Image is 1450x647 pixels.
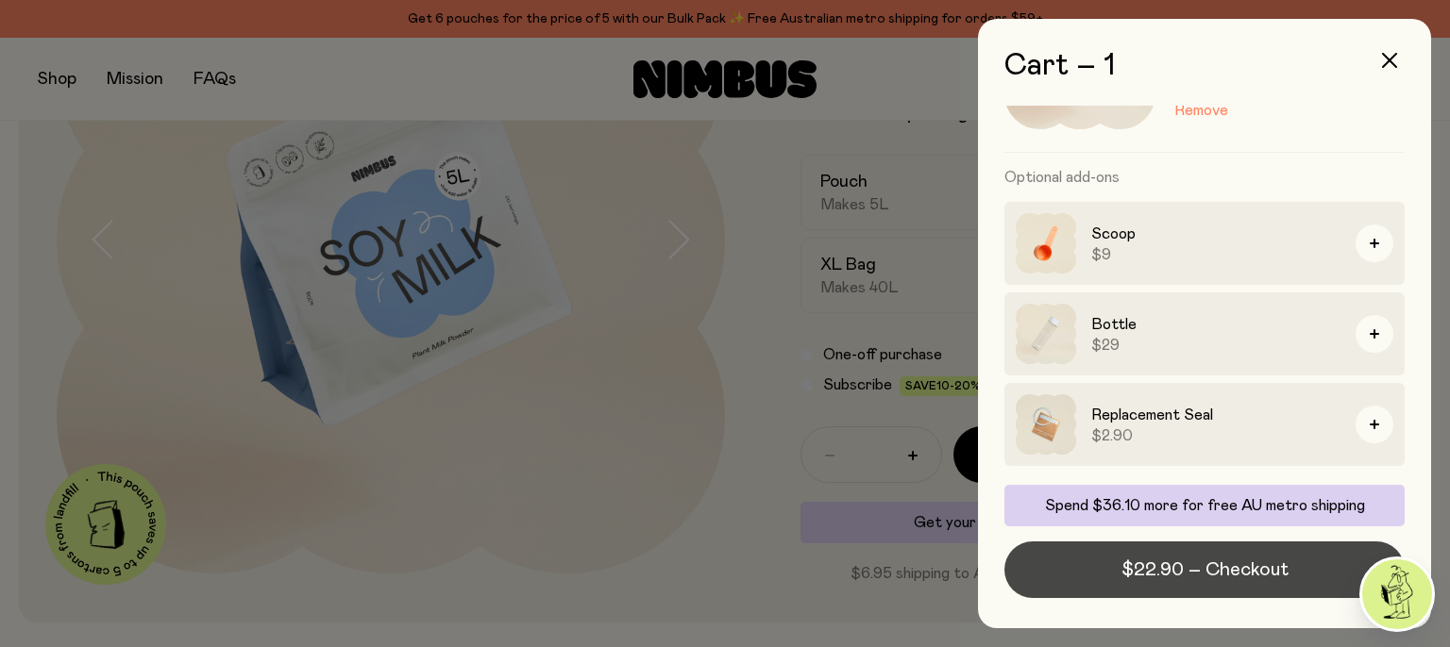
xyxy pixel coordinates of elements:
button: Remove [1174,99,1228,122]
h2: Cart – 1 [1004,49,1405,83]
button: $22.90 – Checkout [1004,541,1405,598]
span: $29 [1091,336,1340,355]
h3: Bottle [1091,313,1340,336]
h3: Optional add-ons [1004,153,1405,202]
span: $9 [1091,245,1340,264]
p: Spend $36.10 more for free AU metro shipping [1016,496,1393,515]
img: agent [1362,559,1432,629]
h3: Replacement Seal [1091,404,1340,426]
span: $2.90 [1091,426,1340,445]
h3: Scoop [1091,223,1340,245]
span: $22.90 – Checkout [1121,556,1289,583]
